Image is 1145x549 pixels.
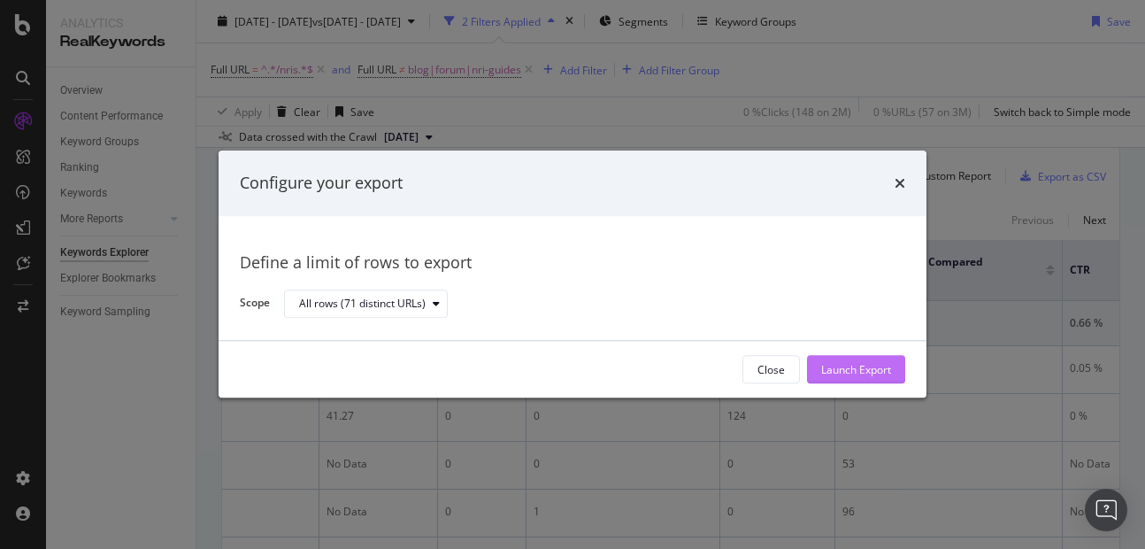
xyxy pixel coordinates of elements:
div: Launch Export [821,362,891,377]
button: All rows (71 distinct URLs) [284,290,448,318]
div: Define a limit of rows to export [240,251,905,274]
div: Configure your export [240,172,403,195]
div: times [895,172,905,195]
div: Close [757,362,785,377]
button: Launch Export [807,356,905,384]
label: Scope [240,296,270,315]
div: Open Intercom Messenger [1085,489,1127,531]
div: modal [219,151,926,398]
button: Close [742,356,800,384]
div: All rows (71 distinct URLs) [299,298,426,309]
